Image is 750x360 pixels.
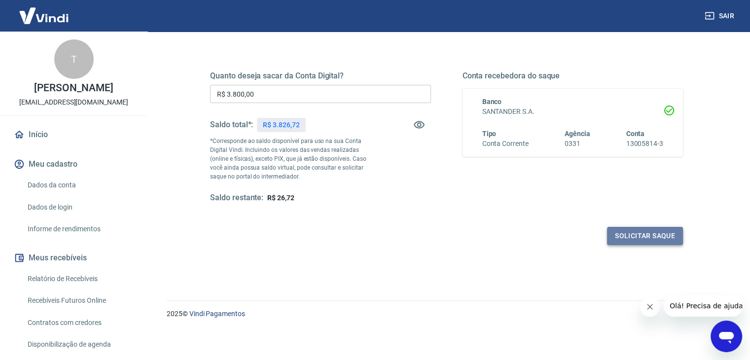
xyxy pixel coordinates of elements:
span: Banco [482,98,502,106]
button: Solicitar saque [607,227,683,245]
a: Início [12,124,136,145]
span: Tipo [482,130,497,138]
a: Relatório de Recebíveis [24,269,136,289]
p: *Corresponde ao saldo disponível para uso na sua Conta Digital Vindi. Incluindo os valores das ve... [210,137,376,181]
span: Agência [565,130,590,138]
img: Vindi [12,0,76,31]
span: Conta [626,130,644,138]
iframe: Mensagem da empresa [664,295,742,317]
h5: Quanto deseja sacar da Conta Digital? [210,71,431,81]
p: R$ 3.826,72 [263,120,299,130]
span: R$ 26,72 [267,194,294,202]
iframe: Botão para abrir a janela de mensagens [711,321,742,352]
a: Disponibilização de agenda [24,334,136,355]
span: Olá! Precisa de ajuda? [6,7,83,15]
h6: 13005814-3 [626,139,663,149]
div: T [54,39,94,79]
h5: Saldo total*: [210,120,253,130]
h5: Saldo restante: [210,193,263,203]
iframe: Fechar mensagem [640,297,660,317]
h6: SANTANDER S.A. [482,107,664,117]
a: Recebíveis Futuros Online [24,290,136,311]
h6: Conta Corrente [482,139,529,149]
p: [EMAIL_ADDRESS][DOMAIN_NAME] [19,97,128,108]
h5: Conta recebedora do saque [463,71,683,81]
a: Dados da conta [24,175,136,195]
a: Dados de login [24,197,136,217]
a: Contratos com credores [24,313,136,333]
button: Sair [703,7,738,25]
a: Informe de rendimentos [24,219,136,239]
button: Meu cadastro [12,153,136,175]
p: [PERSON_NAME] [34,83,113,93]
h6: 0331 [565,139,590,149]
a: Vindi Pagamentos [189,310,245,318]
button: Meus recebíveis [12,247,136,269]
p: 2025 © [167,309,726,319]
